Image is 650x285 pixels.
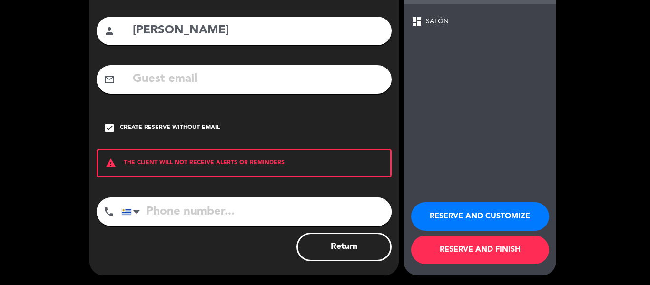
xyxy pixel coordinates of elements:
i: person [104,25,115,37]
div: Create reserve without email [120,123,220,133]
button: RESERVE AND CUSTOMIZE [411,202,549,231]
div: THE CLIENT WILL NOT RECEIVE ALERTS OR REMINDERS [97,149,392,177]
button: RESERVE AND FINISH [411,236,549,264]
input: Phone number... [121,197,392,226]
input: Guest Name [132,21,384,40]
i: phone [103,206,115,217]
div: Uruguay: +598 [122,198,144,226]
span: dashboard [411,16,423,27]
input: Guest email [132,69,384,89]
i: check_box [104,122,115,134]
button: Return [296,233,392,261]
i: mail_outline [104,74,115,85]
span: SALÓN [426,16,449,27]
i: warning [98,157,124,169]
